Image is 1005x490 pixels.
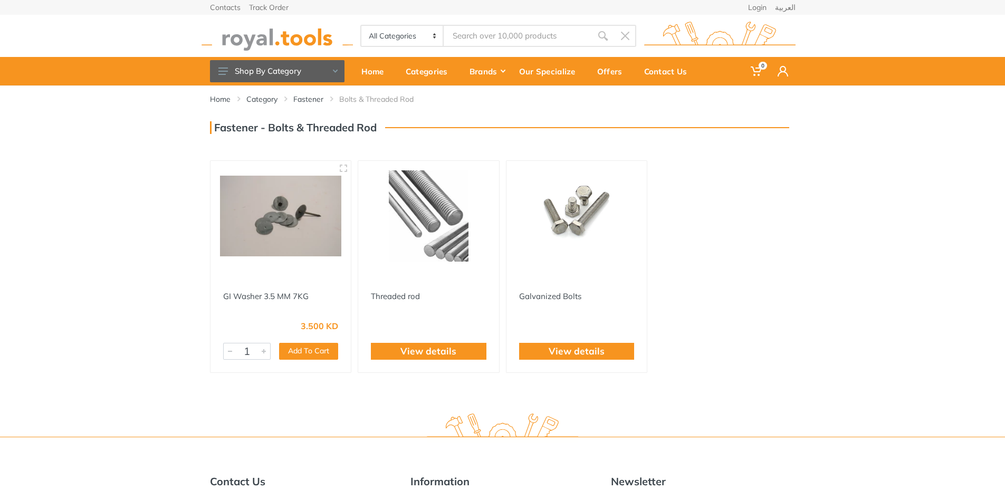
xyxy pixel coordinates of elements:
[398,60,462,82] div: Categories
[512,57,590,85] a: Our Specialize
[210,4,241,11] a: Contacts
[637,57,702,85] a: Contact Us
[400,344,456,358] a: View details
[775,4,796,11] a: العربية
[293,94,323,104] a: Fastener
[590,57,637,85] a: Offers
[590,60,637,82] div: Offers
[748,4,767,11] a: Login
[637,60,702,82] div: Contact Us
[202,22,353,51] img: royal.tools Logo
[759,62,767,70] span: 0
[210,475,395,488] h5: Contact Us
[361,26,444,46] select: Category
[223,291,309,301] a: GI Washer 3.5 MM 7KG
[371,272,393,291] img: 1.webp
[519,272,541,291] img: 1.webp
[398,57,462,85] a: Categories
[210,121,377,134] h3: Fastener - Bolts & Threaded Rod
[339,94,429,104] li: Bolts & Threaded Rod
[410,475,595,488] h5: Information
[249,4,289,11] a: Track Order
[301,322,338,330] div: 3.500 KD
[519,291,581,301] a: Galvanized Bolts
[512,60,590,82] div: Our Specialize
[354,57,398,85] a: Home
[549,344,605,358] a: View details
[354,60,398,82] div: Home
[444,25,591,47] input: Site search
[210,60,344,82] button: Shop By Category
[611,475,796,488] h5: Newsletter
[220,170,342,262] img: Royal Tools - GI Washer 3.5 MM 7KG
[644,22,796,51] img: royal.tools Logo
[279,343,338,360] button: Add To Cart
[427,414,578,443] img: royal.tools Logo
[462,60,512,82] div: Brands
[210,94,231,104] a: Home
[368,170,490,262] img: Royal Tools - Threaded rod
[246,94,277,104] a: Category
[516,170,638,262] img: Royal Tools - Galvanized Bolts
[743,57,770,85] a: 0
[210,94,796,104] nav: breadcrumb
[371,291,420,301] a: Threaded rod
[223,272,245,291] img: 1.webp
